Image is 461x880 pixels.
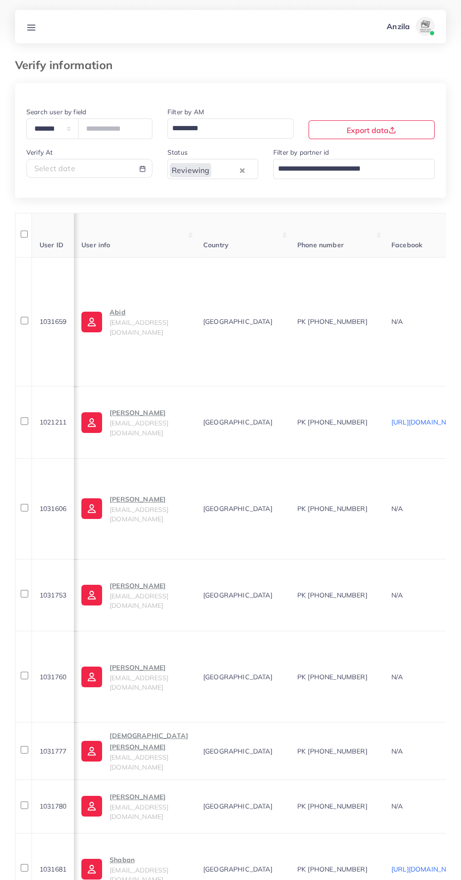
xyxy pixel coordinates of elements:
[81,312,102,332] img: ic-user-info.36bf1079.svg
[203,591,272,599] span: [GEOGRAPHIC_DATA]
[40,591,66,599] span: 1031753
[391,317,403,326] span: N/A
[40,673,66,681] span: 1031760
[40,418,66,426] span: 1021211
[110,494,188,505] p: [PERSON_NAME]
[297,747,367,755] span: PK [PHONE_NUMBER]
[297,418,367,426] span: PK [PHONE_NUMBER]
[110,803,168,821] span: [EMAIL_ADDRESS][DOMAIN_NAME]
[203,241,229,249] span: Country
[81,741,102,762] img: ic-user-info.36bf1079.svg
[203,673,272,681] span: [GEOGRAPHIC_DATA]
[34,164,75,173] span: Select date
[40,747,66,755] span: 1031777
[110,730,188,753] p: [DEMOGRAPHIC_DATA][PERSON_NAME]
[347,126,396,135] span: Export data
[203,865,272,873] span: [GEOGRAPHIC_DATA]
[297,317,367,326] span: PK [PHONE_NUMBER]
[110,318,168,336] span: [EMAIL_ADDRESS][DOMAIN_NAME]
[81,580,188,611] a: [PERSON_NAME][EMAIL_ADDRESS][DOMAIN_NAME]
[416,17,435,36] img: avatar
[297,504,367,513] span: PK [PHONE_NUMBER]
[81,241,110,249] span: User info
[26,148,53,157] label: Verify At
[81,859,102,880] img: ic-user-info.36bf1079.svg
[297,802,367,810] span: PK [PHONE_NUMBER]
[212,161,238,177] input: Search for option
[110,505,168,523] span: [EMAIL_ADDRESS][DOMAIN_NAME]
[391,241,422,249] span: Facebook
[297,673,367,681] span: PK [PHONE_NUMBER]
[273,159,435,179] div: Search for option
[169,120,281,136] input: Search for option
[81,791,188,822] a: [PERSON_NAME][EMAIL_ADDRESS][DOMAIN_NAME]
[40,241,64,249] span: User ID
[387,21,410,32] p: Anzila
[203,747,272,755] span: [GEOGRAPHIC_DATA]
[309,120,435,139] button: Export data
[81,412,102,433] img: ic-user-info.36bf1079.svg
[297,591,367,599] span: PK [PHONE_NUMBER]
[391,591,403,599] span: N/A
[167,118,294,139] div: Search for option
[110,592,168,610] span: [EMAIL_ADDRESS][DOMAIN_NAME]
[110,306,188,318] p: Abid
[110,753,168,771] span: [EMAIL_ADDRESS][DOMAIN_NAME]
[15,58,120,72] h3: Verify information
[81,306,188,337] a: Abid[EMAIL_ADDRESS][DOMAIN_NAME]
[81,494,188,524] a: [PERSON_NAME][EMAIL_ADDRESS][DOMAIN_NAME]
[382,17,438,36] a: Anzilaavatar
[26,107,86,117] label: Search user by field
[170,163,211,177] span: Reviewing
[391,673,403,681] span: N/A
[110,674,168,691] span: [EMAIL_ADDRESS][DOMAIN_NAME]
[40,504,66,513] span: 1031606
[203,504,272,513] span: [GEOGRAPHIC_DATA]
[167,107,204,117] label: Filter by AM
[297,865,367,873] span: PK [PHONE_NUMBER]
[203,317,272,326] span: [GEOGRAPHIC_DATA]
[81,796,102,817] img: ic-user-info.36bf1079.svg
[81,498,102,519] img: ic-user-info.36bf1079.svg
[110,854,188,865] p: Shaban
[110,407,188,418] p: [PERSON_NAME]
[81,585,102,605] img: ic-user-info.36bf1079.svg
[110,419,168,437] span: [EMAIL_ADDRESS][DOMAIN_NAME]
[391,504,403,513] span: N/A
[40,865,66,873] span: 1031681
[81,662,188,692] a: [PERSON_NAME][EMAIL_ADDRESS][DOMAIN_NAME]
[167,159,258,179] div: Search for option
[203,802,272,810] span: [GEOGRAPHIC_DATA]
[391,747,403,755] span: N/A
[110,791,188,802] p: [PERSON_NAME]
[40,317,66,326] span: 1031659
[240,165,245,175] button: Clear Selected
[275,161,422,177] input: Search for option
[167,148,188,157] label: Status
[110,580,188,591] p: [PERSON_NAME]
[297,241,344,249] span: Phone number
[40,802,66,810] span: 1031780
[391,802,403,810] span: N/A
[81,407,188,438] a: [PERSON_NAME][EMAIL_ADDRESS][DOMAIN_NAME]
[81,730,188,772] a: [DEMOGRAPHIC_DATA][PERSON_NAME][EMAIL_ADDRESS][DOMAIN_NAME]
[110,662,188,673] p: [PERSON_NAME]
[203,418,272,426] span: [GEOGRAPHIC_DATA]
[273,148,329,157] label: Filter by partner id
[81,667,102,687] img: ic-user-info.36bf1079.svg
